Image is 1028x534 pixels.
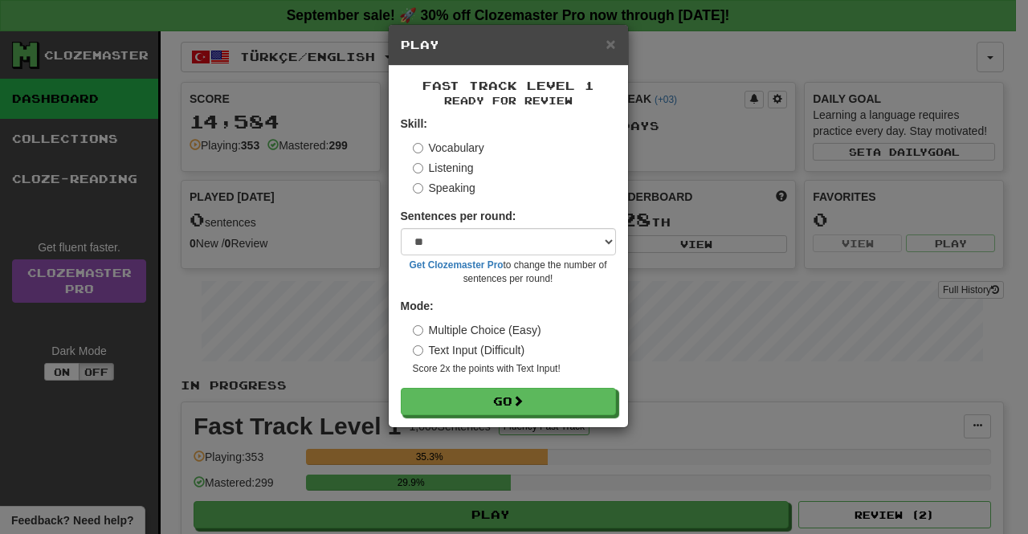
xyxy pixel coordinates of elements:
a: Get Clozemaster Pro [410,259,504,271]
span: Fast Track Level 1 [422,79,594,92]
small: Score 2x the points with Text Input ! [413,362,616,376]
small: Ready for Review [401,94,616,108]
label: Sentences per round: [401,208,516,224]
input: Speaking [413,183,423,194]
label: Vocabulary [413,140,484,156]
label: Text Input (Difficult) [413,342,525,358]
h5: Play [401,37,616,53]
label: Speaking [413,180,475,196]
small: to change the number of sentences per round! [401,259,616,286]
span: × [606,35,615,53]
button: Go [401,388,616,415]
input: Multiple Choice (Easy) [413,325,423,336]
input: Listening [413,163,423,173]
label: Listening [413,160,474,176]
strong: Skill: [401,117,427,130]
label: Multiple Choice (Easy) [413,322,541,338]
input: Text Input (Difficult) [413,345,423,356]
button: Close [606,35,615,52]
strong: Mode: [401,300,434,312]
input: Vocabulary [413,143,423,153]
